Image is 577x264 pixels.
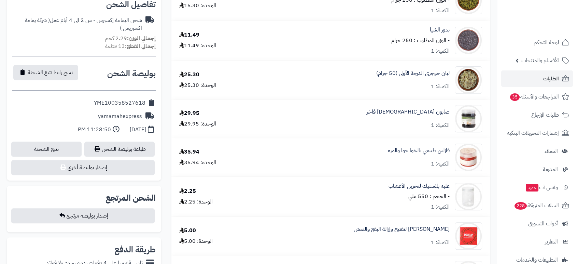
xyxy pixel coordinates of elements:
[179,148,199,156] div: 35.94
[514,202,527,210] span: 228
[12,0,156,9] h2: تفاصيل الشحن
[430,26,450,34] a: بذور الشيا
[431,47,450,55] div: الكمية: 1
[127,34,156,42] strong: إجمالي الوزن:
[94,99,145,107] div: YME100358527618
[11,142,82,157] a: تتبع الشحنة
[105,42,156,50] small: 13 قطعة
[501,161,573,177] a: المدونة
[179,120,216,128] div: الوحدة: 29.95
[408,192,450,200] small: - الحجم : 550 ملي
[391,36,450,44] small: - الوزن المطلوب : 250 جرام
[455,144,482,171] img: 1726041068-Alkanet%20Myrrh%20Vase-90x90.jpg
[28,68,73,77] span: نسخ رابط تتبع الشحنة
[179,71,199,79] div: 25.30
[376,69,450,77] a: لبان حوجري الدرجة الأولى (50 جرام)
[534,38,559,47] span: لوحة التحكم
[105,194,156,202] h2: الشحن المرتجع
[84,142,155,157] a: طباعة بوليصة الشحن
[105,34,156,42] small: 2.29 كجم
[543,74,559,83] span: الطلبات
[501,125,573,141] a: إشعارات التحويلات البنكية
[501,143,573,159] a: العملاء
[389,182,450,190] a: علبة بلاستيك لتخزين الأعشاب
[501,234,573,250] a: التقارير
[431,239,450,247] div: الكمية: 1
[501,197,573,214] a: السلات المتروكة228
[367,108,450,116] a: صابون [DEMOGRAPHIC_DATA] فاخر
[179,237,213,245] div: الوحدة: 5.00
[531,110,559,120] span: طلبات الإرجاع
[501,70,573,87] a: الطلبات
[528,219,558,228] span: أدوات التسويق
[114,246,156,254] h2: طريقة الدفع
[125,42,156,50] strong: إجمالي القطع:
[431,160,450,168] div: الكمية: 1
[12,16,142,32] div: شحن اليمامة إكسبرس - من 2 الى 4 أيام عمل
[455,27,482,54] img: 1667661819-Chia%20Seeds-90x90.jpg
[531,5,571,19] img: logo-2.png
[179,2,216,10] div: الوحدة: 15.30
[514,201,559,210] span: السلات المتروكة
[354,225,450,233] a: [PERSON_NAME] لتفتيح وإزالة البقع والنمش
[526,184,538,192] span: جديد
[455,105,482,132] img: 1749617913-Moroccan%20Soap%20Nabateen-90x90.jpg
[179,81,216,89] div: الوحدة: 25.30
[543,164,558,174] span: المدونة
[431,121,450,129] div: الكمية: 1
[179,227,196,235] div: 5.00
[501,89,573,105] a: المراجعات والأسئلة35
[545,237,558,247] span: التقارير
[179,187,196,195] div: 2.25
[11,208,155,223] button: إصدار بوليصة مرتجع
[455,222,482,250] img: 1746679414-Kelly%20Cream-90x90.jpg
[545,146,558,156] span: العملاء
[179,42,216,50] div: الوحدة: 11.49
[501,215,573,232] a: أدوات التسويق
[13,65,78,80] button: نسخ رابط تتبع الشحنة
[98,113,142,120] div: yamamahexpress
[78,126,111,134] div: 11:28:50 PM
[431,203,450,211] div: الكمية: 1
[501,107,573,123] a: طلبات الإرجاع
[179,109,199,117] div: 29.95
[130,126,146,134] div: [DATE]
[510,93,520,101] span: 35
[521,56,559,65] span: الأقسام والمنتجات
[431,83,450,91] div: الكمية: 1
[509,92,559,102] span: المراجعات والأسئلة
[507,128,559,138] span: إشعارات التحويلات البنكية
[179,159,216,167] div: الوحدة: 35.94
[501,179,573,196] a: وآتس آبجديد
[388,147,450,155] a: فازلين طبيعي بالخوا جوا والمرة
[431,7,450,15] div: الكمية: 1
[455,66,482,94] img: 1677341865-Frankincense,%20Hojari,%20Grade%20A-90x90.jpg
[107,69,156,78] h2: بوليصة الشحن
[179,31,199,39] div: 11.49
[25,16,142,32] span: ( شركة يمامة اكسبريس )
[525,183,558,192] span: وآتس آب
[179,198,213,206] div: الوحدة: 2.25
[501,34,573,51] a: لوحة التحكم
[455,183,482,210] img: 1720546191-Plastic%20Bottle-90x90.jpg
[11,160,155,175] button: إصدار بوليصة أخرى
